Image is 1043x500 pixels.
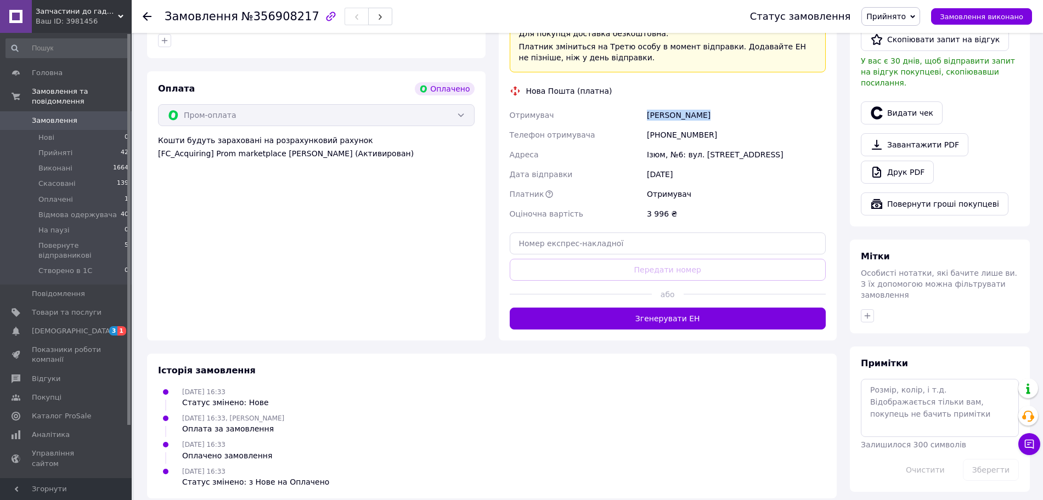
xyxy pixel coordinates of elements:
span: Замовлення виконано [940,13,1023,21]
span: Примітки [861,358,908,368]
a: Завантажити PDF [861,133,968,156]
span: Створено в 1С [38,266,92,276]
div: Платник зміниться на Третю особу в момент відправки. Додавайте ЕН не пізніше, ніж у день відправки. [519,41,817,63]
div: Отримувач [645,184,828,204]
span: Адреса [510,150,539,159]
div: Статус змінено: з Нове на Оплачено [182,476,329,487]
span: Прийняті [38,148,72,158]
button: Замовлення виконано [931,8,1032,25]
span: Особисті нотатки, які бачите лише ви. З їх допомогою можна фільтрувати замовлення [861,269,1017,299]
span: На паузі [38,225,70,235]
span: У вас є 30 днів, щоб відправити запит на відгук покупцеві, скопіювавши посилання. [861,56,1015,87]
div: 3 996 ₴ [645,204,828,224]
span: [DATE] 16:33 [182,468,225,475]
span: Аналітика [32,430,70,440]
span: 1664 [113,163,128,173]
button: Видати чек [861,101,943,124]
div: Статус змінено: Нове [182,397,269,408]
span: Оціночна вартість [510,209,583,218]
div: [DATE] [645,164,828,184]
span: Гаманець компанії [32,478,102,497]
span: Дата відправки [510,170,573,179]
span: Головна [32,68,63,78]
input: Номер експрес-накладної [510,232,826,254]
div: Нова Пошта (платна) [523,86,615,96]
span: Запчастини до гаджетів [36,7,118,16]
div: Оплата за замовлення [182,423,284,434]
div: [FC_Acquiring] Prom marketplace [PERSON_NAME] (Активирован) [158,148,475,159]
span: Платник [510,190,544,198]
span: Мітки [861,251,890,262]
span: Скасовані [38,179,76,189]
span: [DEMOGRAPHIC_DATA] [32,326,113,336]
span: Повернуте відправникові [38,241,125,260]
span: Покупці [32,393,61,402]
span: Управління сайтом [32,448,102,468]
span: Відгуки [32,374,60,384]
span: або [652,289,684,300]
div: Ваш ID: 3981456 [36,16,132,26]
span: Показники роботи компанії [32,345,102,365]
div: Ізюм, №6: вул. [STREET_ADDRESS] [645,145,828,164]
span: Товари та послуги [32,308,102,317]
span: 5 [125,241,128,260]
span: Отримувач [510,111,554,120]
span: №356908217 [241,10,319,23]
span: Телефон отримувача [510,130,595,139]
span: Замовлення [32,116,77,126]
button: Чат з покупцем [1018,433,1040,455]
span: Оплата [158,83,195,94]
div: Оплачено [415,82,474,95]
button: Скопіювати запит на відгук [861,28,1009,51]
span: [DATE] 16:33 [182,441,225,448]
span: 0 [125,133,128,143]
span: 0 [125,266,128,276]
span: Замовлення та повідомлення [32,87,132,106]
span: Історія замовлення [158,365,256,376]
div: [PHONE_NUMBER] [645,125,828,145]
input: Пошук [5,38,129,58]
span: [DATE] 16:33, [PERSON_NAME] [182,414,284,422]
div: Повернутися назад [143,11,151,22]
span: 42 [121,148,128,158]
span: Виконані [38,163,72,173]
span: 3 [109,326,118,336]
span: 40 [121,210,128,220]
span: Прийнято [866,12,906,21]
span: 0 [125,225,128,235]
span: Відмова одержувача [38,210,117,220]
span: 1 [125,195,128,204]
span: Оплачені [38,195,73,204]
span: 1 [117,326,126,336]
div: Для покупця доставка безкоштовна. [519,28,817,39]
span: 139 [117,179,128,189]
span: Залишилося 300 символів [861,440,966,449]
span: [DATE] 16:33 [182,388,225,396]
div: Статус замовлення [750,11,851,22]
span: Повідомлення [32,289,85,299]
span: Нові [38,133,54,143]
span: Замовлення [165,10,238,23]
div: Оплачено замовлення [182,450,272,461]
span: Каталог ProSale [32,411,91,421]
div: [PERSON_NAME] [645,105,828,125]
div: Кошти будуть зараховані на розрахунковий рахунок [158,135,475,159]
button: Згенерувати ЕН [510,308,826,329]
a: Друк PDF [861,161,934,184]
button: Повернути гроші покупцеві [861,192,1008,215]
